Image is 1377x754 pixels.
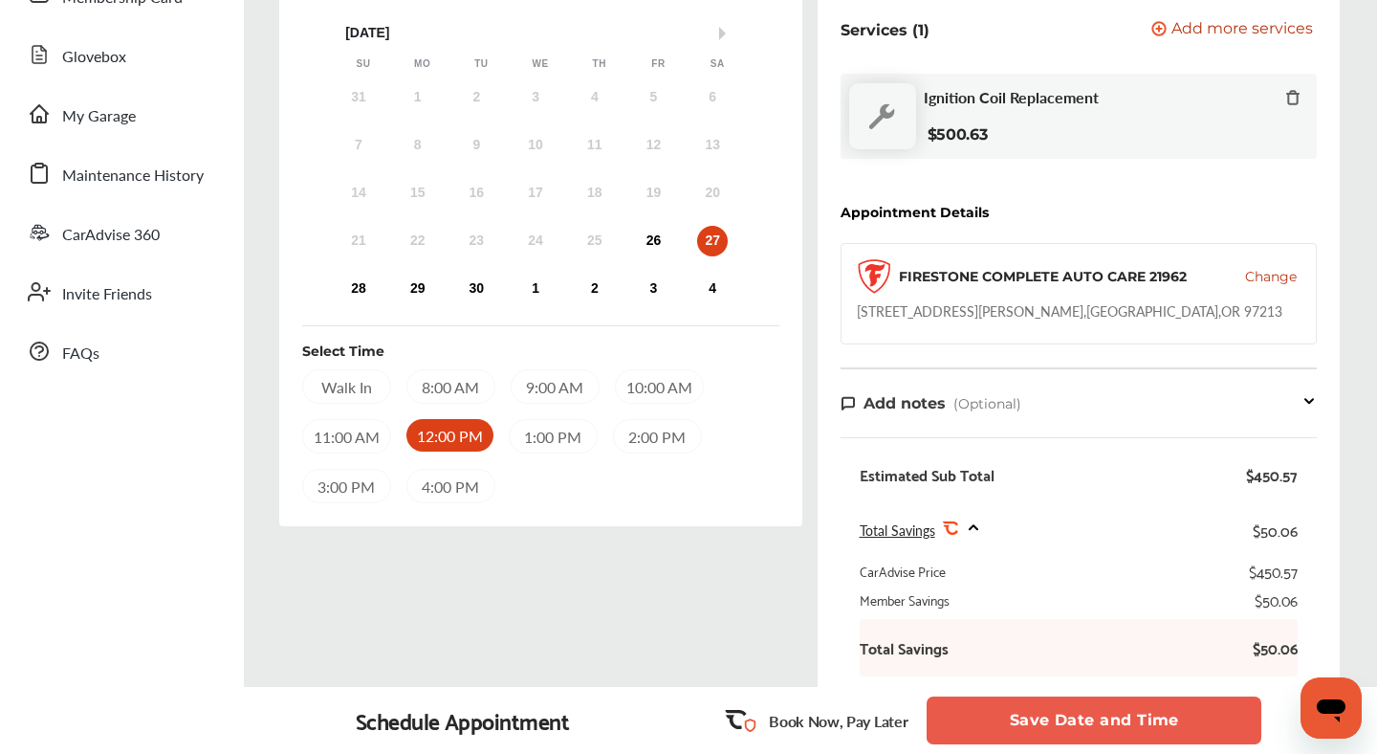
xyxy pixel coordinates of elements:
[17,89,225,139] a: My Garage
[403,226,433,256] div: Not available Monday, September 22nd, 2025
[1240,638,1298,657] b: $50.06
[928,125,988,144] b: $500.63
[1249,562,1298,581] div: $450.57
[638,82,668,113] div: Not available Friday, September 5th, 2025
[860,465,994,484] div: Estimated Sub Total
[461,226,492,256] div: Not available Tuesday, September 23rd, 2025
[860,590,950,610] div: Member Savings
[343,274,374,304] div: Choose Sunday, September 28th, 2025
[841,205,989,220] div: Appointment Details
[719,27,732,40] button: Next Month
[62,342,99,366] span: FAQs
[461,274,492,304] div: Choose Tuesday, September 30th, 2025
[302,419,391,454] div: 11:00 AM
[860,562,946,581] div: CarAdvise Price
[590,57,609,71] div: Th
[302,369,391,404] div: Walk In
[638,226,668,256] div: Choose Friday, September 26th, 2025
[841,395,856,411] img: note-icon.db9493fa.svg
[302,469,391,503] div: 3:00 PM
[849,83,916,149] img: default_wrench_icon.d1a43860.svg
[1151,21,1313,39] button: Add more services
[461,82,492,113] div: Not available Tuesday, September 2nd, 2025
[638,178,668,209] div: Not available Friday, September 19th, 2025
[579,130,610,161] div: Not available Thursday, September 11th, 2025
[1245,267,1297,286] button: Change
[638,130,668,161] div: Not available Friday, September 12th, 2025
[17,30,225,79] a: Glovebox
[697,226,728,256] div: Choose Saturday, September 27th, 2025
[403,130,433,161] div: Not available Monday, September 8th, 2025
[638,274,668,304] div: Choose Friday, October 3rd, 2025
[927,697,1261,744] button: Save Date and Time
[1255,590,1298,610] div: $50.06
[343,82,374,113] div: Not available Sunday, August 31st, 2025
[520,178,551,209] div: Not available Wednesday, September 17th, 2025
[17,208,225,257] a: CarAdvise 360
[613,419,702,454] div: 2:00 PM
[406,469,495,503] div: 4:00 PM
[520,274,551,304] div: Choose Wednesday, October 1st, 2025
[857,301,1282,321] div: [STREET_ADDRESS][PERSON_NAME] , [GEOGRAPHIC_DATA] , OR 97213
[769,710,907,732] p: Book Now, Pay Later
[62,104,136,129] span: My Garage
[62,164,204,188] span: Maintenance History
[403,178,433,209] div: Not available Monday, September 15th, 2025
[509,419,598,454] div: 1:00 PM
[708,57,727,71] div: Sa
[511,369,600,404] div: 9:00 AM
[860,521,935,540] span: Total Savings
[697,130,728,161] div: Not available Saturday, September 13th, 2025
[62,223,160,248] span: CarAdvise 360
[697,82,728,113] div: Not available Saturday, September 6th, 2025
[471,57,491,71] div: Tu
[579,178,610,209] div: Not available Thursday, September 18th, 2025
[343,130,374,161] div: Not available Sunday, September 7th, 2025
[1171,21,1313,39] span: Add more services
[953,395,1021,412] span: (Optional)
[924,88,1099,106] span: Ignition Coil Replacement
[579,226,610,256] div: Not available Thursday, September 25th, 2025
[579,274,610,304] div: Choose Thursday, October 2nd, 2025
[356,707,570,734] div: Schedule Appointment
[329,78,742,308] div: month 2025-09
[17,326,225,376] a: FAQs
[403,82,433,113] div: Not available Monday, September 1st, 2025
[520,130,551,161] div: Not available Wednesday, September 10th, 2025
[406,369,495,404] div: 8:00 AM
[520,226,551,256] div: Not available Wednesday, September 24th, 2025
[648,57,667,71] div: Fr
[520,82,551,113] div: Not available Wednesday, September 3rd, 2025
[860,638,949,657] b: Total Savings
[1253,517,1298,543] div: $50.06
[857,259,891,294] img: logo-firestone.png
[841,21,929,39] p: Services (1)
[403,274,433,304] div: Choose Monday, September 29th, 2025
[62,282,152,307] span: Invite Friends
[1300,677,1362,739] iframe: Button to launch messaging window
[406,419,493,452] div: 12:00 PM
[697,178,728,209] div: Not available Saturday, September 20th, 2025
[697,274,728,304] div: Choose Saturday, October 4th, 2025
[302,342,384,361] div: Select Time
[1246,465,1298,484] div: $450.57
[343,178,374,209] div: Not available Sunday, September 14th, 2025
[343,226,374,256] div: Not available Sunday, September 21st, 2025
[17,267,225,317] a: Invite Friends
[62,45,126,70] span: Glovebox
[334,25,747,41] div: [DATE]
[461,130,492,161] div: Not available Tuesday, September 9th, 2025
[1151,21,1317,39] a: Add more services
[899,267,1187,286] div: FIRESTONE COMPLETE AUTO CARE 21962
[413,57,432,71] div: Mo
[531,57,550,71] div: We
[863,394,946,412] span: Add notes
[17,148,225,198] a: Maintenance History
[615,369,704,404] div: 10:00 AM
[354,57,373,71] div: Su
[461,178,492,209] div: Not available Tuesday, September 16th, 2025
[579,82,610,113] div: Not available Thursday, September 4th, 2025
